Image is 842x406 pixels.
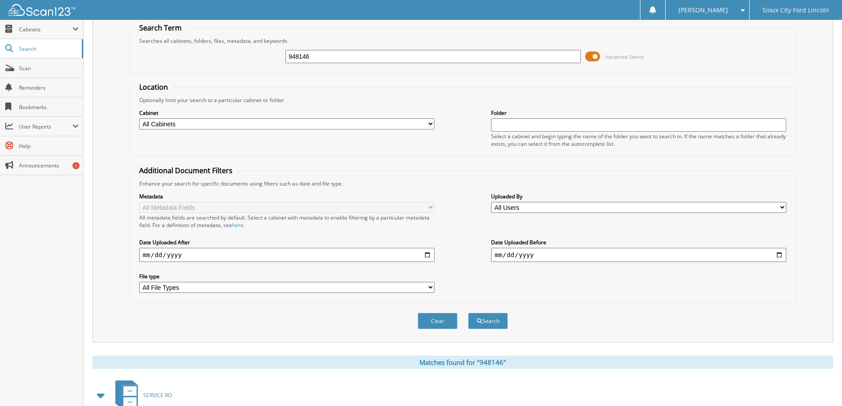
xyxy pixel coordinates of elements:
span: Advanced Search [605,53,644,60]
span: SERVICE RO [143,391,172,399]
label: Folder [491,109,786,117]
div: All metadata fields are searched by default. Select a cabinet with metadata to enable filtering b... [139,214,434,229]
label: Uploaded By [491,193,786,200]
span: Scan [19,65,79,72]
div: Matches found for "948146" [92,356,833,369]
span: Bookmarks [19,103,79,111]
span: Reminders [19,84,79,91]
legend: Additional Document Filters [135,166,237,175]
label: File type [139,273,434,280]
span: Help [19,142,79,150]
button: Search [468,313,508,329]
label: Metadata [139,193,434,200]
legend: Search Term [135,23,186,33]
div: Enhance your search for specific documents using filters such as date and file type. [135,180,791,187]
input: end [491,248,786,262]
legend: Location [135,82,172,92]
span: Announcements [19,162,79,169]
span: Cabinets [19,26,72,33]
span: [PERSON_NAME] [678,8,728,13]
label: Date Uploaded Before [491,239,786,246]
span: Search [19,45,77,53]
img: scan123-logo-white.svg [9,4,75,16]
div: Select a cabinet and begin typing the name of the folder you want to search in. If the name match... [491,133,786,148]
a: here [232,221,244,229]
div: Optionally limit your search to a particular cabinet or folder [135,96,791,104]
div: 1 [72,162,80,169]
div: Searches all cabinets, folders, files, metadata, and keywords [135,37,791,45]
span: Sioux City Ford Lincoln [762,8,829,13]
span: User Reports [19,123,72,130]
label: Date Uploaded After [139,239,434,246]
label: Cabinet [139,109,434,117]
input: start [139,248,434,262]
button: Clear [418,313,457,329]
